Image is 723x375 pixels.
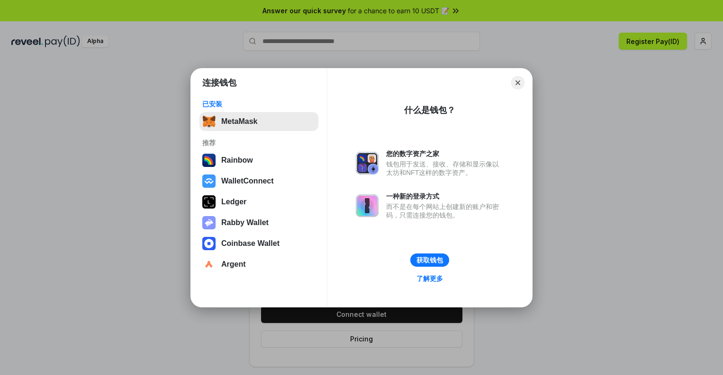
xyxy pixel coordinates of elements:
div: Coinbase Wallet [221,239,280,248]
div: 获取钱包 [416,256,443,264]
button: Coinbase Wallet [199,234,318,253]
img: svg+xml,%3Csvg%20xmlns%3D%22http%3A%2F%2Fwww.w3.org%2F2000%2Fsvg%22%20fill%3D%22none%22%20viewBox... [356,194,379,217]
img: svg+xml,%3Csvg%20width%3D%2228%22%20height%3D%2228%22%20viewBox%3D%220%200%2028%2028%22%20fill%3D... [202,237,216,250]
button: WalletConnect [199,172,318,191]
div: 您的数字资产之家 [386,149,504,158]
button: 获取钱包 [410,253,449,267]
img: svg+xml,%3Csvg%20fill%3D%22none%22%20height%3D%2233%22%20viewBox%3D%220%200%2035%2033%22%20width%... [202,115,216,128]
a: 了解更多 [411,272,449,285]
div: MetaMask [221,117,257,126]
img: svg+xml,%3Csvg%20width%3D%2228%22%20height%3D%2228%22%20viewBox%3D%220%200%2028%2028%22%20fill%3D... [202,174,216,188]
img: svg+xml,%3Csvg%20xmlns%3D%22http%3A%2F%2Fwww.w3.org%2F2000%2Fsvg%22%20width%3D%2228%22%20height%3... [202,195,216,209]
div: 而不是在每个网站上创建新的账户和密码，只需连接您的钱包。 [386,202,504,219]
div: 推荐 [202,139,316,147]
div: WalletConnect [221,177,274,185]
div: 了解更多 [416,274,443,283]
div: 已安装 [202,100,316,108]
div: Rabby Wallet [221,218,269,227]
div: 什么是钱包？ [404,105,455,116]
div: Argent [221,260,246,269]
img: svg+xml,%3Csvg%20xmlns%3D%22http%3A%2F%2Fwww.w3.org%2F2000%2Fsvg%22%20fill%3D%22none%22%20viewBox... [202,216,216,229]
button: Ledger [199,192,318,211]
button: Rainbow [199,151,318,170]
img: svg+xml,%3Csvg%20xmlns%3D%22http%3A%2F%2Fwww.w3.org%2F2000%2Fsvg%22%20fill%3D%22none%22%20viewBox... [356,152,379,174]
button: Argent [199,255,318,274]
button: Rabby Wallet [199,213,318,232]
img: svg+xml,%3Csvg%20width%3D%22120%22%20height%3D%22120%22%20viewBox%3D%220%200%20120%20120%22%20fil... [202,154,216,167]
h1: 连接钱包 [202,77,236,88]
div: 钱包用于发送、接收、存储和显示像以太坊和NFT这样的数字资产。 [386,160,504,177]
div: Rainbow [221,156,253,165]
div: Ledger [221,198,246,206]
img: svg+xml,%3Csvg%20width%3D%2228%22%20height%3D%2228%22%20viewBox%3D%220%200%2028%2028%22%20fill%3D... [202,258,216,271]
button: MetaMask [199,112,318,131]
div: 一种新的登录方式 [386,192,504,201]
button: Close [511,76,524,89]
